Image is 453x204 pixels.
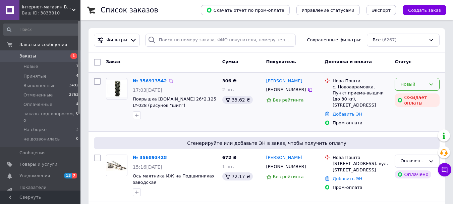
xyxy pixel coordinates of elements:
[302,8,354,13] span: Управление статусами
[76,73,78,79] span: 4
[69,92,78,98] span: 2763
[72,173,77,178] span: 7
[403,5,446,15] button: Создать заказ
[201,5,290,15] button: Скачать отчет по пром-оплате
[333,84,389,109] div: с. Новоаврамовка, Пункт приема-выдачи (до 30 кг), [STREET_ADDRESS]
[22,4,72,10] span: Інтернет-магазин B-cycle
[19,185,62,197] span: Показатели работы компании
[106,160,127,171] img: Фото товару
[333,155,389,161] div: Нова Пошта
[145,34,296,47] input: Поиск по номеру заказа, ФИО покупателя, номеру телефона, Email, номеру накладной
[265,85,307,94] div: [PHONE_NUMBER]
[333,161,389,173] div: [STREET_ADDRESS]: вул. [STREET_ADDRESS]
[3,24,79,36] input: Поиск
[266,155,302,161] a: [PERSON_NAME]
[76,101,78,108] span: 4
[273,174,304,179] span: Без рейтинга
[438,163,451,176] button: Чат с покупателем
[70,53,77,59] span: 1
[222,172,253,180] div: 72.17 ₴
[333,112,362,117] a: Добавить ЭН
[400,158,426,165] div: Оплаченный
[23,73,47,79] span: Принятые
[19,161,57,167] span: Товары и услуги
[222,78,237,83] span: 306 ₴
[106,155,127,176] a: Фото товару
[76,136,78,142] span: 0
[106,78,127,99] a: Фото товару
[23,92,53,98] span: Отмененные
[19,42,67,48] span: Заказы и сообщения
[69,83,78,89] span: 3492
[395,170,431,178] div: Оплачено
[133,96,216,108] a: Покрышка [DOMAIN_NAME] 26*2.125 LY-028 (рисунок "шип")
[382,37,396,42] span: (6267)
[23,136,60,142] span: не дозвонилась
[76,127,78,133] span: 3
[19,173,50,179] span: Уведомления
[222,96,253,104] div: 35.62 ₴
[106,80,127,97] img: Фото товару
[101,6,158,14] h1: Список заказов
[266,78,302,84] a: [PERSON_NAME]
[222,87,234,92] span: 2 шт.
[23,101,52,108] span: Оплаченные
[222,155,237,160] span: 672 ₴
[395,93,440,107] div: Ожидает оплаты
[395,59,411,64] span: Статус
[76,64,78,70] span: 1
[273,97,304,103] span: Без рейтинга
[23,127,47,133] span: На сборке
[76,111,78,123] span: 0
[97,140,437,147] span: Сгенерируйте или добавьте ЭН в заказ, чтобы получить оплату
[222,59,238,64] span: Сумма
[23,83,56,89] span: Выполненные
[107,37,127,43] span: Фильтры
[133,87,162,93] span: 17:03[DATE]
[333,78,389,84] div: Нова Пошта
[22,10,80,16] div: Ваш ID: 3833810
[133,78,167,83] a: № 356913542
[333,185,389,191] div: Пром-оплата
[23,64,38,70] span: Новые
[133,173,215,185] a: Ось маятника ИЖ на Подшипниках заводская
[325,59,372,64] span: Доставка и оплата
[366,5,396,15] button: Экспорт
[133,164,162,170] span: 15:16[DATE]
[373,37,381,43] span: Все
[222,164,234,169] span: 1 шт.
[266,59,296,64] span: Покупатель
[23,111,76,123] span: заказы под вопросом, о
[296,5,360,15] button: Управление статусами
[19,150,46,156] span: Сообщения
[265,162,307,171] div: [PHONE_NUMBER]
[106,59,120,64] span: Заказ
[64,173,72,178] span: 13
[206,7,284,13] span: Скачать отчет по пром-оплате
[333,176,362,181] a: Добавить ЭН
[396,7,446,12] a: Создать заказ
[408,8,441,13] span: Создать заказ
[19,53,36,59] span: Заказы
[133,155,167,160] a: № 356893428
[400,81,426,88] div: Новый
[307,37,362,43] span: Сохраненные фильтры:
[372,8,391,13] span: Экспорт
[333,120,389,126] div: Пром-оплата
